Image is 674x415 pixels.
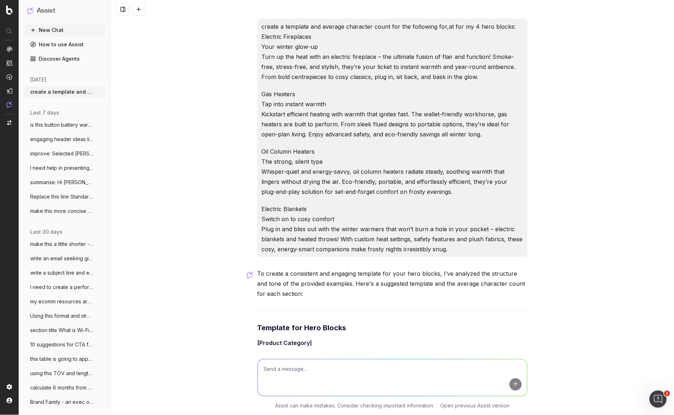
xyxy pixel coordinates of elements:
[30,255,93,262] span: write an email seeking giodance from HR:
[30,164,93,172] span: I need help in presenting the issues I a
[257,339,312,346] strong: [Product Category]
[7,120,11,125] img: Switch project
[30,193,93,200] span: Replace this line Standard delivery is a
[27,7,34,14] img: Assist
[6,74,12,80] img: Activation
[24,191,105,202] button: Replace this line Standard delivery is a
[24,162,105,174] button: I need help in presenting the issues I a
[6,5,13,15] img: Botify logo
[30,136,93,143] span: engaging header ideas like this: Discove
[24,24,105,36] button: New Chat
[30,88,93,95] span: create a template and average character
[24,39,105,50] a: How to use Assist
[6,102,12,108] img: Assist
[24,119,105,131] button: is this button battery warning in line w
[24,86,105,98] button: create a template and average character
[37,6,55,16] h1: Assist
[257,323,347,332] strong: Template for Hero Blocks
[24,267,105,279] button: write a subject line and email to our se
[24,253,105,264] button: write an email seeking giodance from HR:
[6,60,12,66] img: Intelligence
[6,398,12,404] img: My account
[6,384,12,390] img: Setting
[30,241,93,248] span: make this a little shorter - Before brin
[24,148,105,159] button: improve: Selected [PERSON_NAME] stores a
[262,146,523,197] p: Oil Column Heaters The strong, silent type Whisper-quiet and energy-savvy, oil column heaters rad...
[24,396,105,408] button: Brand Family - an exec overview: D AT T
[24,205,105,217] button: make this more concise and clear: Hi Mar
[24,177,105,188] button: summarise: Hi [PERSON_NAME], Interesting feedba
[262,22,523,82] p: create a template and average character count for the following for,at for my 4 hero blocks: Elec...
[24,296,105,307] button: my ecomm resources are thin. for big eve
[664,391,670,396] span: 1
[24,310,105,322] button: Using this format and structure and tone
[30,327,93,334] span: section title What is Wi-Fi 7? Wi-Fi 7 (
[24,238,105,250] button: make this a little shorter - Before brin
[650,391,667,408] iframe: Intercom live chat
[27,6,102,16] button: Assist
[24,281,105,293] button: I need to create a performance review sc
[275,402,434,409] p: Assist can make mistakes. Consider checking important information.
[24,53,105,65] a: Discover Agents
[24,325,105,336] button: section title What is Wi-Fi 7? Wi-Fi 7 (
[247,271,254,279] img: Botify assist logo
[30,207,93,215] span: make this more concise and clear: Hi Mar
[30,384,93,391] span: calculate 6 months from [DATE]
[30,370,93,377] span: using this TOV and length: Cold snap? No
[6,88,12,94] img: Studio
[30,109,59,116] span: last 7 days
[30,179,93,186] span: summarise: Hi [PERSON_NAME], Interesting feedba
[24,368,105,379] button: using this TOV and length: Cold snap? No
[262,204,523,254] p: Electric Blankets Switch on to cosy comfort Plug in and bliss out with the winter warmers that wo...
[30,398,93,406] span: Brand Family - an exec overview: D AT T
[30,150,93,157] span: improve: Selected [PERSON_NAME] stores a
[30,284,93,291] span: I need to create a performance review sc
[30,228,62,236] span: last 30 days
[30,121,93,129] span: is this button battery warning in line w
[257,349,337,356] em: Engaging tagline (3-5 words)
[30,355,93,363] span: this table is going to appear on a [PERSON_NAME]
[30,298,93,305] span: my ecomm resources are thin. for big eve
[6,46,12,52] img: Analytics
[24,382,105,393] button: calculate 6 months from [DATE]
[30,269,93,276] span: write a subject line and email to our se
[30,312,93,320] span: Using this format and structure and tone
[262,89,523,139] p: Gas Heaters Tap into instant warmth Kickstart efficient heating with warmth that ignites fast. Th...
[30,341,93,348] span: 10 suggestions for CTA for link to windo
[24,134,105,145] button: engaging header ideas like this: Discove
[24,353,105,365] button: this table is going to appear on a [PERSON_NAME]
[24,339,105,350] button: 10 suggestions for CTA for link to windo
[257,269,527,299] p: To create a consistent and engaging template for your hero blocks, I’ve analyzed the structure an...
[30,76,46,83] span: [DATE]
[440,402,510,409] a: Open previous Assist version
[257,338,527,408] p: [Short, catchy introduction to the product category, highlighting its main benefit(s) in 1-2 sent...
